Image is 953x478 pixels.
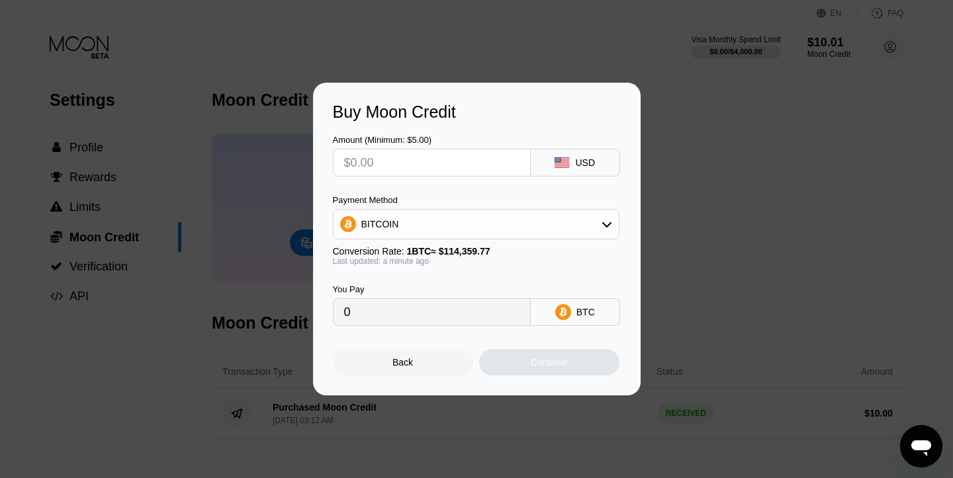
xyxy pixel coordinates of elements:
div: BITCOIN [361,219,399,229]
span: 1 BTC ≈ $114,359.77 [407,246,490,257]
div: Last updated: a minute ago [333,257,619,266]
input: $0.00 [344,149,520,176]
div: BTC [576,307,595,317]
div: USD [575,157,595,168]
div: You Pay [333,284,531,294]
iframe: Button to launch messaging window [900,425,942,467]
div: Buy Moon Credit [333,102,621,122]
div: Back [392,357,413,368]
div: Amount (Minimum: $5.00) [333,135,531,145]
div: Back [333,349,473,376]
div: Conversion Rate: [333,246,619,257]
div: BITCOIN [334,211,619,237]
div: Payment Method [333,195,619,205]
